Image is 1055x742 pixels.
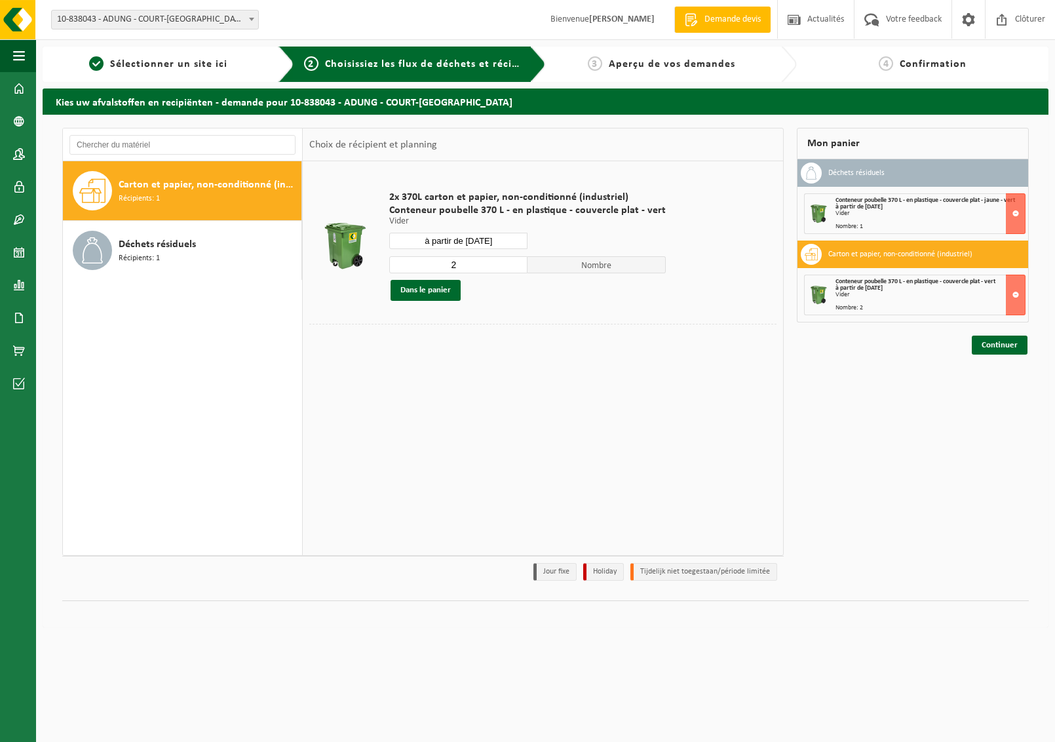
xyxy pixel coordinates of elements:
[527,256,666,273] span: Nombre
[583,563,624,581] li: Holiday
[835,278,995,285] span: Conteneur poubelle 370 L - en plastique - couvercle plat - vert
[119,252,160,265] span: Récipients: 1
[835,197,1015,204] span: Conteneur poubelle 370 L - en plastique - couvercle plat - jaune - vert
[52,10,258,29] span: 10-838043 - ADUNG - COURT-SAINT-ETIENNE
[835,284,883,292] strong: à partir de [DATE]
[69,135,296,155] input: Chercher du matériel
[391,280,461,301] button: Dans le panier
[900,59,967,69] span: Confirmation
[630,563,777,581] li: Tijdelijk niet toegestaan/période limitée
[835,224,1025,230] div: Nombre: 1
[303,128,444,161] div: Choix de récipient et planning
[119,193,160,205] span: Récipients: 1
[588,56,602,71] span: 3
[609,59,735,69] span: Aperçu de vos demandes
[51,10,259,29] span: 10-838043 - ADUNG - COURT-SAINT-ETIENNE
[828,244,972,265] h3: Carton et papier, non-conditionné (industriel)
[797,128,1029,159] div: Mon panier
[119,237,196,252] span: Déchets résiduels
[389,204,666,217] span: Conteneur poubelle 370 L - en plastique - couvercle plat - vert
[389,191,666,204] span: 2x 370L carton et papier, non-conditionné (industriel)
[835,292,1025,298] div: Vider
[89,56,104,71] span: 1
[63,161,302,221] button: Carton et papier, non-conditionné (industriel) Récipients: 1
[835,203,883,210] strong: à partir de [DATE]
[972,336,1027,355] a: Continuer
[63,221,302,280] button: Déchets résiduels Récipients: 1
[701,13,764,26] span: Demande devis
[828,163,885,184] h3: Déchets résiduels
[835,210,1025,217] div: Vider
[835,305,1025,311] div: Nombre: 2
[304,56,318,71] span: 2
[43,88,1048,114] h2: Kies uw afvalstoffen en recipiënten - demande pour 10-838043 - ADUNG - COURT-[GEOGRAPHIC_DATA]
[674,7,771,33] a: Demande devis
[879,56,893,71] span: 4
[589,14,655,24] strong: [PERSON_NAME]
[49,56,268,72] a: 1Sélectionner un site ici
[389,233,527,249] input: Sélectionnez date
[110,59,227,69] span: Sélectionner un site ici
[119,177,298,193] span: Carton et papier, non-conditionné (industriel)
[533,563,577,581] li: Jour fixe
[325,59,543,69] span: Choisissiez les flux de déchets et récipients
[7,713,219,742] iframe: chat widget
[389,217,666,226] p: Vider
